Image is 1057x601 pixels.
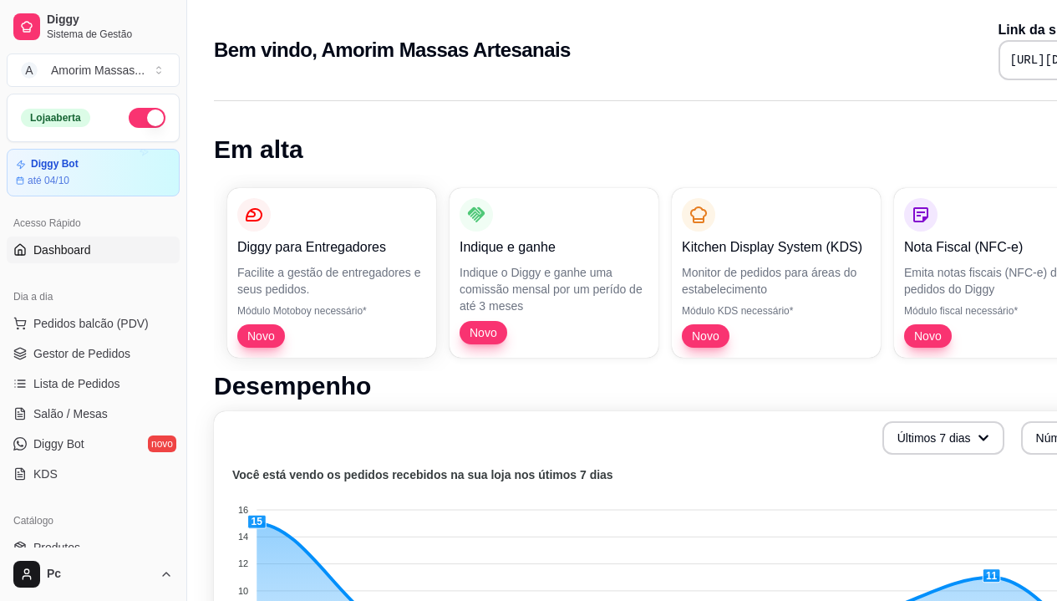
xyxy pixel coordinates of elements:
[672,188,881,358] button: Kitchen Display System (KDS)Monitor de pedidos para áreas do estabelecimentoMódulo KDS necessário...
[214,37,571,64] h2: Bem vindo, Amorim Massas Artesanais
[463,324,504,341] span: Novo
[237,237,426,257] p: Diggy para Entregadores
[238,586,248,596] tspan: 10
[238,532,248,542] tspan: 14
[238,558,248,568] tspan: 12
[129,108,165,128] button: Alterar Status
[7,507,180,534] div: Catálogo
[33,435,84,452] span: Diggy Bot
[7,210,180,237] div: Acesso Rápido
[460,237,648,257] p: Indique e ganhe
[7,430,180,457] a: Diggy Botnovo
[450,188,658,358] button: Indique e ganheIndique o Diggy e ganhe uma comissão mensal por um perído de até 3 mesesNovo
[33,539,80,556] span: Produtos
[460,264,648,314] p: Indique o Diggy e ganhe uma comissão mensal por um perído de até 3 meses
[882,421,1004,455] button: Últimos 7 dias
[7,370,180,397] a: Lista de Pedidos
[33,405,108,422] span: Salão / Mesas
[21,62,38,79] span: A
[33,466,58,482] span: KDS
[685,328,726,344] span: Novo
[33,242,91,258] span: Dashboard
[33,345,130,362] span: Gestor de Pedidos
[237,264,426,298] p: Facilite a gestão de entregadores e seus pedidos.
[907,328,948,344] span: Novo
[237,304,426,318] p: Módulo Motoboy necessário*
[682,237,871,257] p: Kitchen Display System (KDS)
[682,264,871,298] p: Monitor de pedidos para áreas do estabelecimento
[7,283,180,310] div: Dia a dia
[51,62,145,79] div: Amorim Massas ...
[7,310,180,337] button: Pedidos balcão (PDV)
[7,461,180,487] a: KDS
[47,13,173,28] span: Diggy
[7,400,180,427] a: Salão / Mesas
[238,505,248,515] tspan: 16
[227,188,436,358] button: Diggy para EntregadoresFacilite a gestão de entregadores e seus pedidos.Módulo Motoboy necessário...
[7,53,180,87] button: Select a team
[7,534,180,561] a: Produtos
[7,340,180,367] a: Gestor de Pedidos
[7,149,180,196] a: Diggy Botaté 04/10
[7,554,180,594] button: Pc
[31,158,79,171] article: Diggy Bot
[33,315,149,332] span: Pedidos balcão (PDV)
[21,109,90,127] div: Loja aberta
[682,304,871,318] p: Módulo KDS necessário*
[7,7,180,47] a: DiggySistema de Gestão
[28,174,69,187] article: até 04/10
[232,468,613,481] text: Você está vendo os pedidos recebidos na sua loja nos útimos 7 dias
[33,375,120,392] span: Lista de Pedidos
[7,237,180,263] a: Dashboard
[241,328,282,344] span: Novo
[47,28,173,41] span: Sistema de Gestão
[47,567,153,582] span: Pc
